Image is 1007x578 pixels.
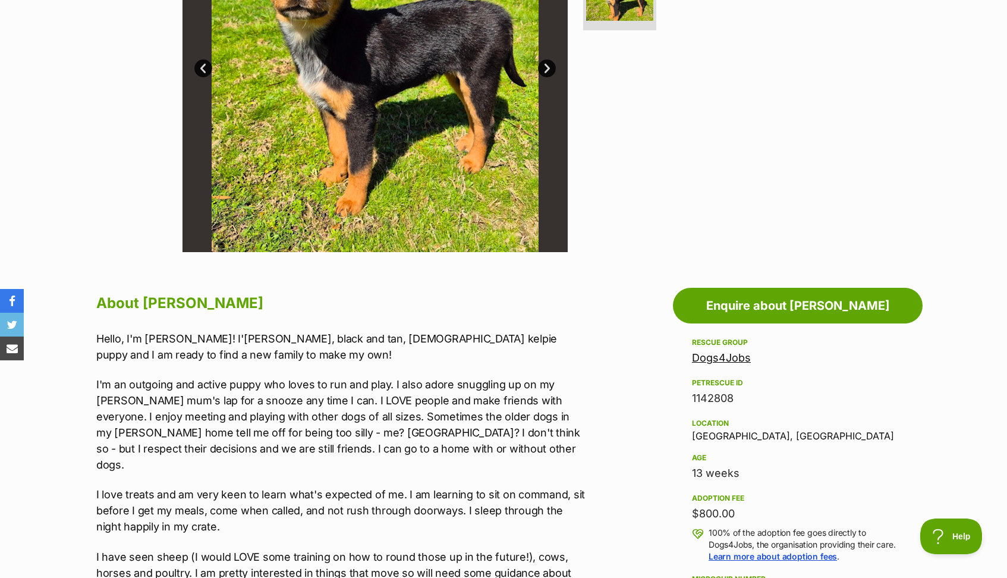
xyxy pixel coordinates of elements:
div: Adoption fee [692,494,904,503]
a: Enquire about [PERSON_NAME] [673,288,923,323]
a: Next [538,59,556,77]
div: $800.00 [692,505,904,522]
p: I'm an outgoing and active puppy who loves to run and play. I also adore snuggling up on my [PERS... [96,376,587,473]
div: 13 weeks [692,465,904,482]
div: [GEOGRAPHIC_DATA], [GEOGRAPHIC_DATA] [692,416,904,441]
div: 1142808 [692,390,904,407]
h2: About [PERSON_NAME] [96,290,587,316]
p: Hello, I'm [PERSON_NAME]! I'[PERSON_NAME], black and tan, [DEMOGRAPHIC_DATA] kelpie puppy and I a... [96,331,587,363]
a: Dogs4Jobs [692,351,751,364]
div: Rescue group [692,338,904,347]
div: PetRescue ID [692,378,904,388]
a: Learn more about adoption fees [709,551,837,561]
p: 100% of the adoption fee goes directly to Dogs4Jobs, the organisation providing their care. . [709,527,904,563]
iframe: Help Scout Beacon - Open [920,519,983,554]
p: I love treats and am very keen to learn what's expected of me. I am learning to sit on command, s... [96,486,587,535]
div: Age [692,453,904,463]
div: Location [692,419,904,428]
a: Prev [194,59,212,77]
